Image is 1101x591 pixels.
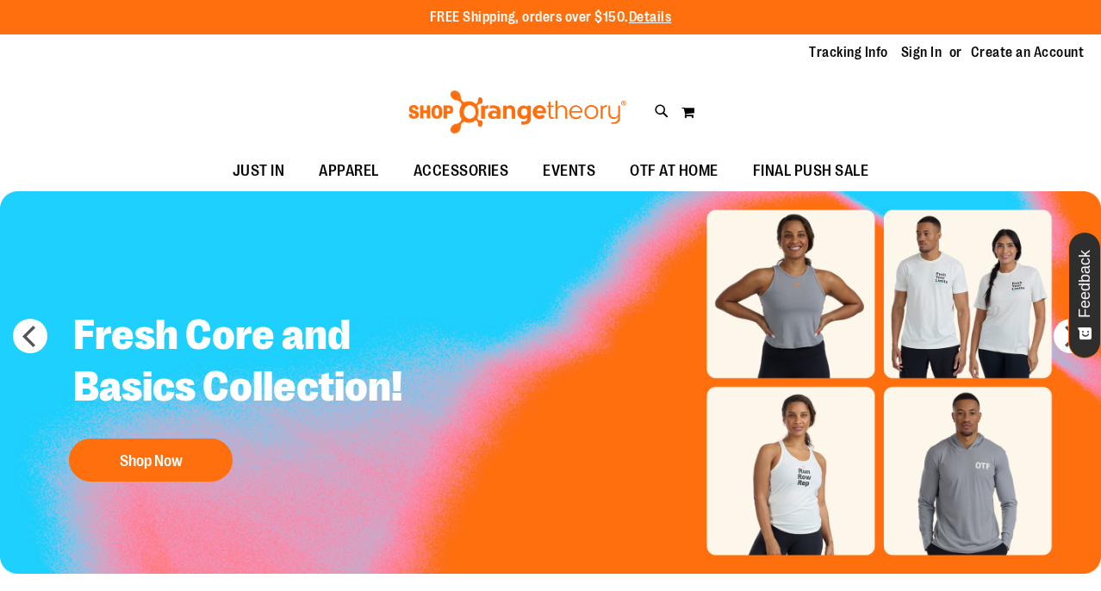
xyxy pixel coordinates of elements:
[1077,250,1093,318] span: Feedback
[396,152,526,191] a: ACCESSORIES
[901,43,942,62] a: Sign In
[215,152,302,191] a: JUST IN
[406,90,629,134] img: Shop Orangetheory
[613,152,736,191] a: OTF AT HOME
[543,152,595,190] span: EVENTS
[1054,319,1088,353] button: next
[971,43,1085,62] a: Create an Account
[13,319,47,353] button: prev
[414,152,509,190] span: ACCESSORIES
[69,439,233,482] button: Shop Now
[60,296,445,490] a: Fresh Core and Basics Collection! Shop Now
[302,152,396,191] a: APPAREL
[430,8,672,28] p: FREE Shipping, orders over $150.
[60,296,445,430] h2: Fresh Core and Basics Collection!
[629,9,672,25] a: Details
[630,152,718,190] span: OTF AT HOME
[526,152,613,191] a: EVENTS
[1068,232,1101,358] button: Feedback - Show survey
[736,152,886,191] a: FINAL PUSH SALE
[233,152,285,190] span: JUST IN
[809,43,888,62] a: Tracking Info
[753,152,869,190] span: FINAL PUSH SALE
[319,152,379,190] span: APPAREL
